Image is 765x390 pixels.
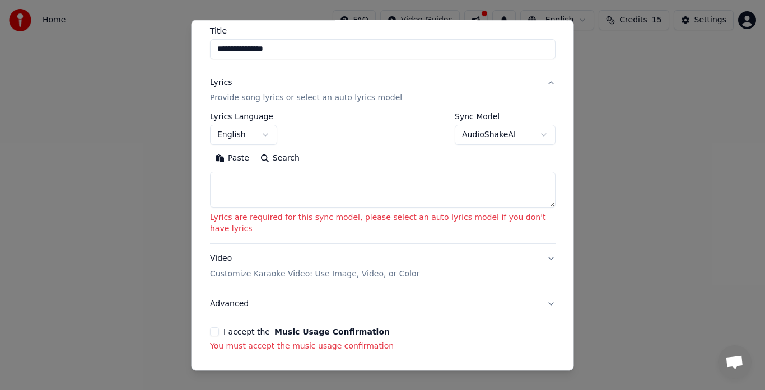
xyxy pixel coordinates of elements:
[455,113,556,121] label: Sync Model
[274,328,389,336] button: I accept the
[210,113,556,244] div: LyricsProvide song lyrics or select an auto lyrics model
[210,113,277,121] label: Lyrics Language
[210,27,556,35] label: Title
[210,150,255,168] button: Paste
[210,68,556,113] button: LyricsProvide song lyrics or select an auto lyrics model
[210,290,556,319] button: Advanced
[210,341,556,353] p: You must accept the music usage confirmation
[210,93,402,104] p: Provide song lyrics or select an auto lyrics model
[210,77,232,88] div: Lyrics
[223,328,390,336] label: I accept the
[210,253,419,280] div: Video
[254,150,305,168] button: Search
[210,213,556,235] p: Lyrics are required for this sync model, please select an auto lyrics model if you don't have lyrics
[210,269,419,280] p: Customize Karaoke Video: Use Image, Video, or Color
[210,245,556,289] button: VideoCustomize Karaoke Video: Use Image, Video, or Color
